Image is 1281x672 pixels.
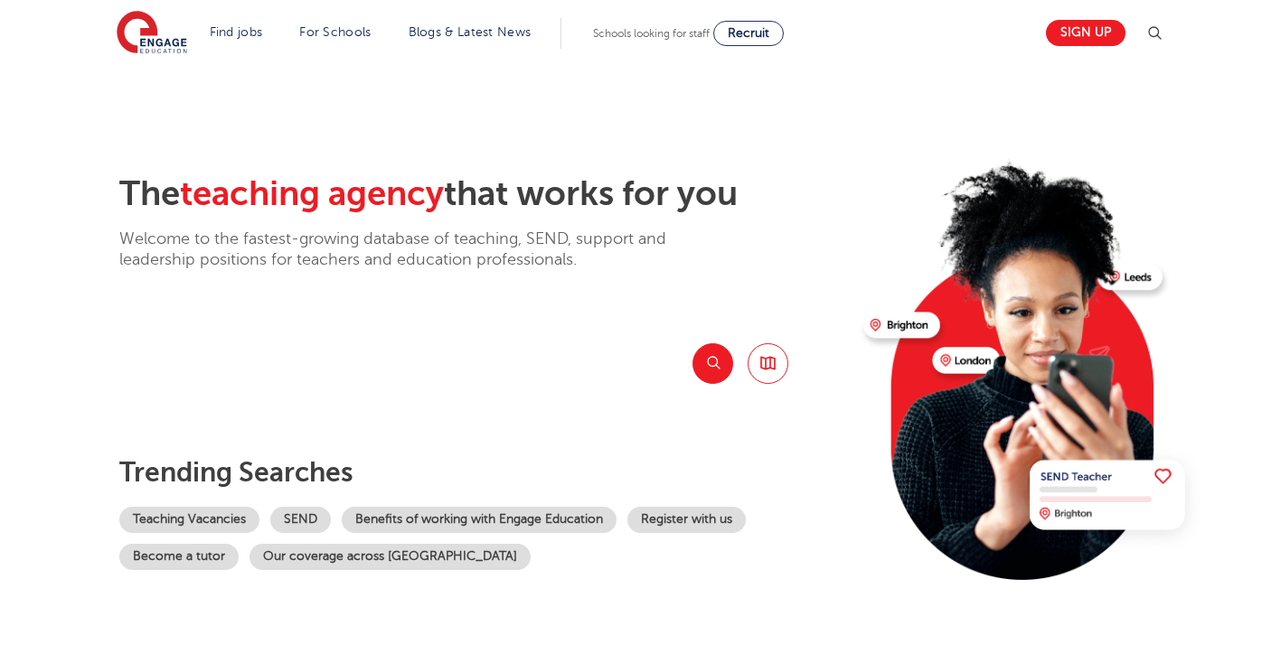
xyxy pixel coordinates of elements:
h2: The that works for you [119,173,849,215]
a: Benefits of working with Engage Education [342,507,617,533]
a: Our coverage across [GEOGRAPHIC_DATA] [250,544,531,570]
p: Trending searches [119,456,849,489]
span: Recruit [728,26,769,40]
a: Become a tutor [119,544,239,570]
a: Register with us [627,507,746,533]
span: Schools looking for staff [593,27,710,40]
span: teaching agency [180,174,444,213]
a: Find jobs [210,25,263,39]
img: Engage Education [117,11,187,56]
a: Blogs & Latest News [409,25,532,39]
button: Search [692,343,733,384]
a: SEND [270,507,331,533]
a: Sign up [1046,20,1126,46]
a: Recruit [713,21,784,46]
a: For Schools [299,25,371,39]
a: Teaching Vacancies [119,507,259,533]
p: Welcome to the fastest-growing database of teaching, SEND, support and leadership positions for t... [119,229,716,271]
